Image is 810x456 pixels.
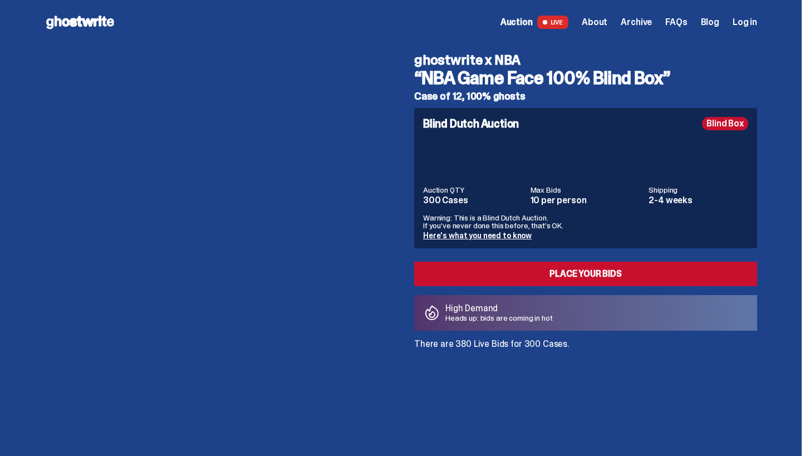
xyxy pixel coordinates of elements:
[701,18,719,27] a: Blog
[582,18,607,27] a: About
[423,186,524,194] dt: Auction QTY
[702,117,748,130] div: Blind Box
[733,18,757,27] a: Log in
[537,16,569,29] span: LIVE
[531,186,642,194] dt: Max Bids
[649,196,748,205] dd: 2-4 weeks
[414,69,757,87] h3: “NBA Game Face 100% Blind Box”
[665,18,687,27] a: FAQs
[621,18,652,27] a: Archive
[445,314,553,322] p: Heads up: bids are coming in hot
[423,196,524,205] dd: 300 Cases
[414,340,757,349] p: There are 380 Live Bids for 300 Cases.
[414,91,757,101] h5: Case of 12, 100% ghosts
[500,18,533,27] span: Auction
[423,118,519,129] h4: Blind Dutch Auction
[445,304,553,313] p: High Demand
[414,262,757,286] a: Place your Bids
[500,16,568,29] a: Auction LIVE
[531,196,642,205] dd: 10 per person
[414,53,757,67] h4: ghostwrite x NBA
[423,231,532,241] a: Here's what you need to know
[649,186,748,194] dt: Shipping
[423,214,748,229] p: Warning: This is a Blind Dutch Auction. If you’ve never done this before, that’s OK.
